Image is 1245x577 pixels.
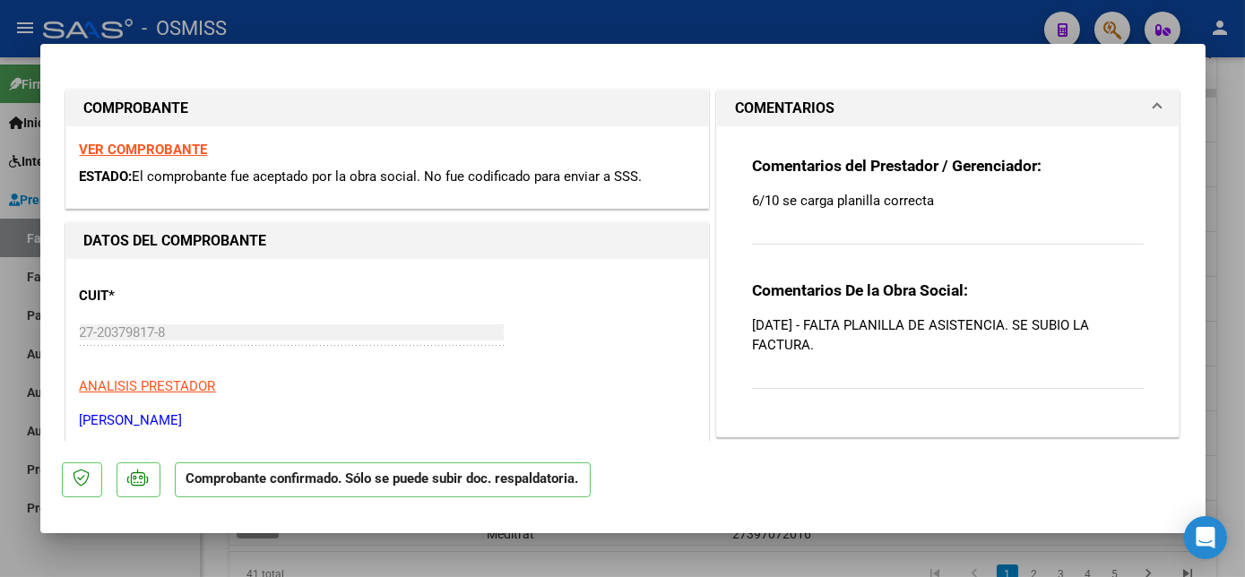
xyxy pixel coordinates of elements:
[752,157,1042,175] strong: Comentarios del Prestador / Gerenciador:
[752,191,1145,211] p: 6/10 se carga planilla correcta
[84,99,189,116] strong: COMPROBANTE
[80,410,695,431] p: [PERSON_NAME]
[80,286,264,306] p: CUIT
[735,98,834,119] h1: COMENTARIOS
[717,126,1180,436] div: COMENTARIOS
[1184,516,1227,559] div: Open Intercom Messenger
[80,378,216,394] span: ANALISIS PRESTADOR
[84,232,267,249] strong: DATOS DEL COMPROBANTE
[752,281,968,299] strong: Comentarios De la Obra Social:
[80,142,208,158] a: VER COMPROBANTE
[752,315,1145,355] p: [DATE] - FALTA PLANILLA DE ASISTENCIA. SE SUBIO LA FACTURA.
[175,462,591,497] p: Comprobante confirmado. Sólo se puede subir doc. respaldatoria.
[717,90,1180,126] mat-expansion-panel-header: COMENTARIOS
[133,168,643,185] span: El comprobante fue aceptado por la obra social. No fue codificado para enviar a SSS.
[80,168,133,185] span: ESTADO:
